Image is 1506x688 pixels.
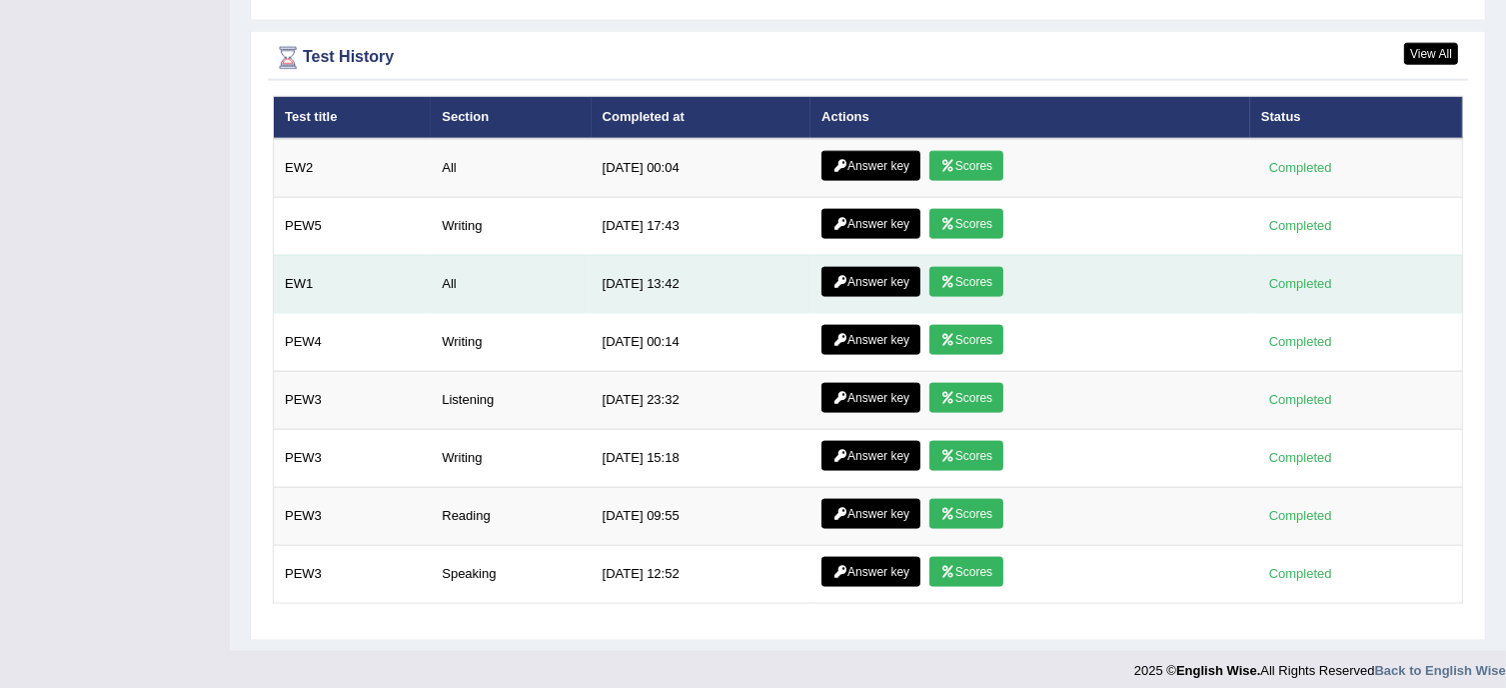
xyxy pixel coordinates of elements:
[929,209,1003,239] a: Scores
[929,441,1003,471] a: Scores
[1261,390,1339,411] div: Completed
[1261,448,1339,469] div: Completed
[821,441,920,471] a: Answer key
[274,371,432,429] td: PEW3
[821,557,920,587] a: Answer key
[592,139,811,198] td: [DATE] 00:04
[431,255,591,313] td: All
[821,267,920,297] a: Answer key
[592,197,811,255] td: [DATE] 17:43
[929,499,1003,529] a: Scores
[274,197,432,255] td: PEW5
[1176,663,1260,678] strong: English Wise.
[274,139,432,198] td: EW2
[1250,97,1462,139] th: Status
[821,499,920,529] a: Answer key
[592,545,811,603] td: [DATE] 12:52
[1261,564,1339,585] div: Completed
[592,371,811,429] td: [DATE] 23:32
[929,383,1003,413] a: Scores
[274,487,432,545] td: PEW3
[274,97,432,139] th: Test title
[431,139,591,198] td: All
[592,429,811,487] td: [DATE] 15:18
[431,197,591,255] td: Writing
[1134,651,1506,680] div: 2025 © All Rights Reserved
[592,255,811,313] td: [DATE] 13:42
[273,43,1463,73] div: Test History
[929,267,1003,297] a: Scores
[592,313,811,371] td: [DATE] 00:14
[431,429,591,487] td: Writing
[274,313,432,371] td: PEW4
[1261,274,1339,295] div: Completed
[431,545,591,603] td: Speaking
[592,97,811,139] th: Completed at
[274,545,432,603] td: PEW3
[929,151,1003,181] a: Scores
[431,313,591,371] td: Writing
[431,487,591,545] td: Reading
[1261,332,1339,353] div: Completed
[1261,216,1339,237] div: Completed
[274,255,432,313] td: EW1
[431,97,591,139] th: Section
[821,383,920,413] a: Answer key
[929,557,1003,587] a: Scores
[821,325,920,355] a: Answer key
[821,151,920,181] a: Answer key
[592,487,811,545] td: [DATE] 09:55
[929,325,1003,355] a: Scores
[431,371,591,429] td: Listening
[821,209,920,239] a: Answer key
[274,429,432,487] td: PEW3
[1375,663,1506,678] a: Back to English Wise
[810,97,1250,139] th: Actions
[1261,158,1339,179] div: Completed
[1404,43,1458,65] a: View All
[1261,506,1339,527] div: Completed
